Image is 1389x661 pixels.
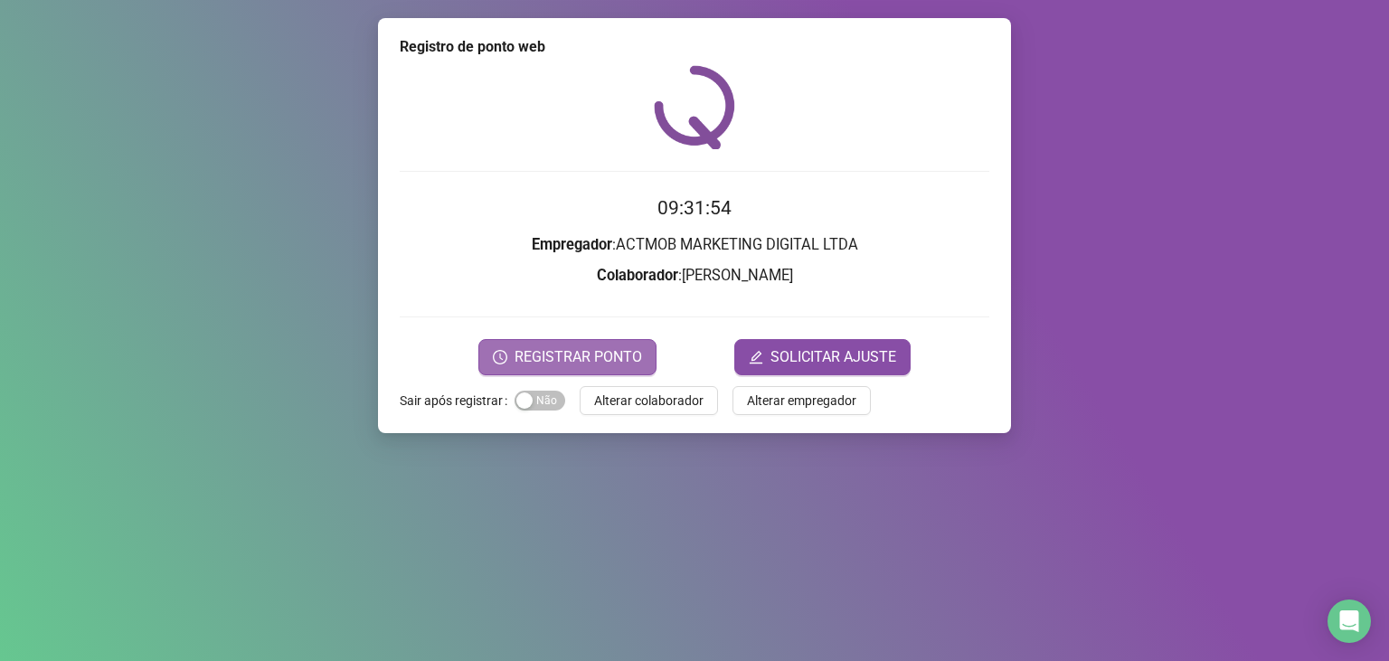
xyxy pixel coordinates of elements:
button: Alterar colaborador [580,386,718,415]
span: clock-circle [493,350,507,364]
strong: Empregador [532,236,612,253]
button: editSOLICITAR AJUSTE [734,339,911,375]
button: REGISTRAR PONTO [478,339,657,375]
h3: : [PERSON_NAME] [400,264,989,288]
h3: : ACTMOB MARKETING DIGITAL LTDA [400,233,989,257]
span: Alterar colaborador [594,391,704,411]
time: 09:31:54 [657,197,732,219]
div: Open Intercom Messenger [1328,600,1371,643]
div: Registro de ponto web [400,36,989,58]
span: SOLICITAR AJUSTE [770,346,896,368]
span: REGISTRAR PONTO [515,346,642,368]
img: QRPoint [654,65,735,149]
strong: Colaborador [597,267,678,284]
label: Sair após registrar [400,386,515,415]
button: Alterar empregador [732,386,871,415]
span: edit [749,350,763,364]
span: Alterar empregador [747,391,856,411]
